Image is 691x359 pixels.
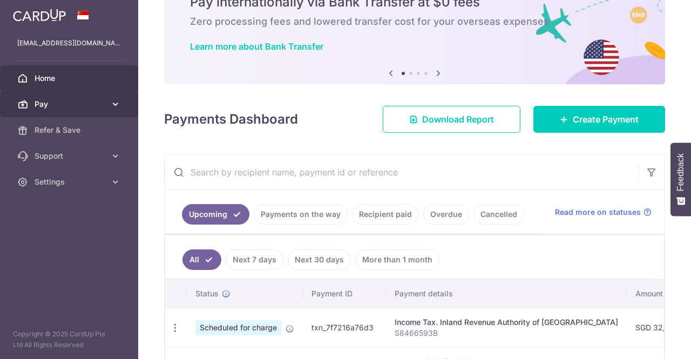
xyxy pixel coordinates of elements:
span: Support [35,151,106,161]
a: Payments on the way [254,204,348,225]
a: Create Payment [533,106,665,133]
a: Learn more about Bank Transfer [190,41,323,52]
span: Read more on statuses [555,207,641,218]
a: Recipient paid [352,204,419,225]
span: Create Payment [573,113,639,126]
span: Feedback [676,153,686,191]
p: [EMAIL_ADDRESS][DOMAIN_NAME] [17,38,121,49]
span: Status [195,288,219,299]
span: Settings [35,177,106,187]
h4: Payments Dashboard [164,110,298,129]
button: Feedback - Show survey [670,143,691,216]
span: Amount [635,288,663,299]
a: Cancelled [473,204,524,225]
a: Download Report [383,106,520,133]
a: Next 7 days [226,249,283,270]
span: Download Report [422,113,494,126]
span: Pay [35,99,106,110]
p: S8466593B [395,328,618,338]
img: CardUp [13,9,66,22]
a: Overdue [423,204,469,225]
td: txn_7f7216a76d3 [303,308,386,347]
input: Search by recipient name, payment id or reference [165,155,639,189]
span: Help [24,8,46,17]
span: Refer & Save [35,125,106,136]
th: Payment details [386,280,627,308]
a: Upcoming [182,204,249,225]
a: All [182,249,221,270]
th: Payment ID [303,280,386,308]
div: Income Tax. Inland Revenue Authority of [GEOGRAPHIC_DATA] [395,317,618,328]
h6: Zero processing fees and lowered transfer cost for your overseas expenses [190,15,639,28]
a: Next 30 days [288,249,351,270]
span: Scheduled for charge [195,320,281,335]
a: More than 1 month [355,249,439,270]
a: Read more on statuses [555,207,652,218]
span: Home [35,73,106,84]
